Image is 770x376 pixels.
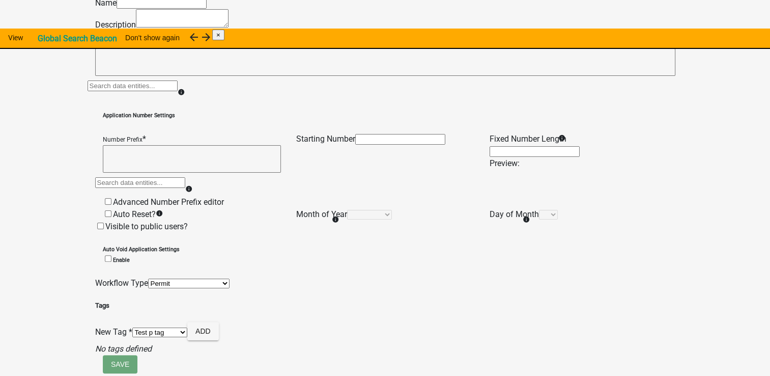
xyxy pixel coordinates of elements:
[95,278,148,288] label: Workflow Type
[490,209,539,219] label: Day of Month
[95,20,136,30] label: Description
[95,344,152,354] i: No tags defined
[188,31,200,43] i: arrow_back
[187,322,219,340] button: Add
[105,198,111,205] input: Advanced Number Prefix editor
[216,31,220,39] span: ×
[200,31,212,43] i: arrow_forward
[95,31,675,99] wm-data-entity-autocomplete: Application Description Template
[490,157,668,170] div: Preview:
[95,327,132,337] label: New Tag *
[523,216,530,223] i: info
[296,209,347,219] label: Month of Year
[95,222,188,231] label: Visible to public users?
[103,257,130,263] label: Enable
[105,210,111,217] input: Auto Reset?
[156,210,163,217] i: info
[95,177,185,188] input: Search data entities...
[95,301,219,311] h5: Tags
[212,30,224,40] button: Close
[105,255,111,262] input: Enable
[332,216,339,223] i: info
[178,89,185,96] i: info
[296,134,355,144] label: Starting Number
[103,112,668,120] h6: Application Number Settings
[558,135,565,142] i: info
[185,185,192,193] i: info
[117,29,188,47] button: Don't show again
[490,134,566,144] label: Fixed Number Length
[103,197,224,207] label: Advanced Number Prefix editor
[103,355,137,373] button: Save
[88,80,178,91] input: Search data entities...
[103,209,156,219] label: Auto Reset?
[97,223,104,229] input: Visible to public users?
[38,34,117,43] strong: Global Search Beacon
[103,246,668,264] h6: Auto Void Application Settings
[103,136,142,143] p: Number Prefix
